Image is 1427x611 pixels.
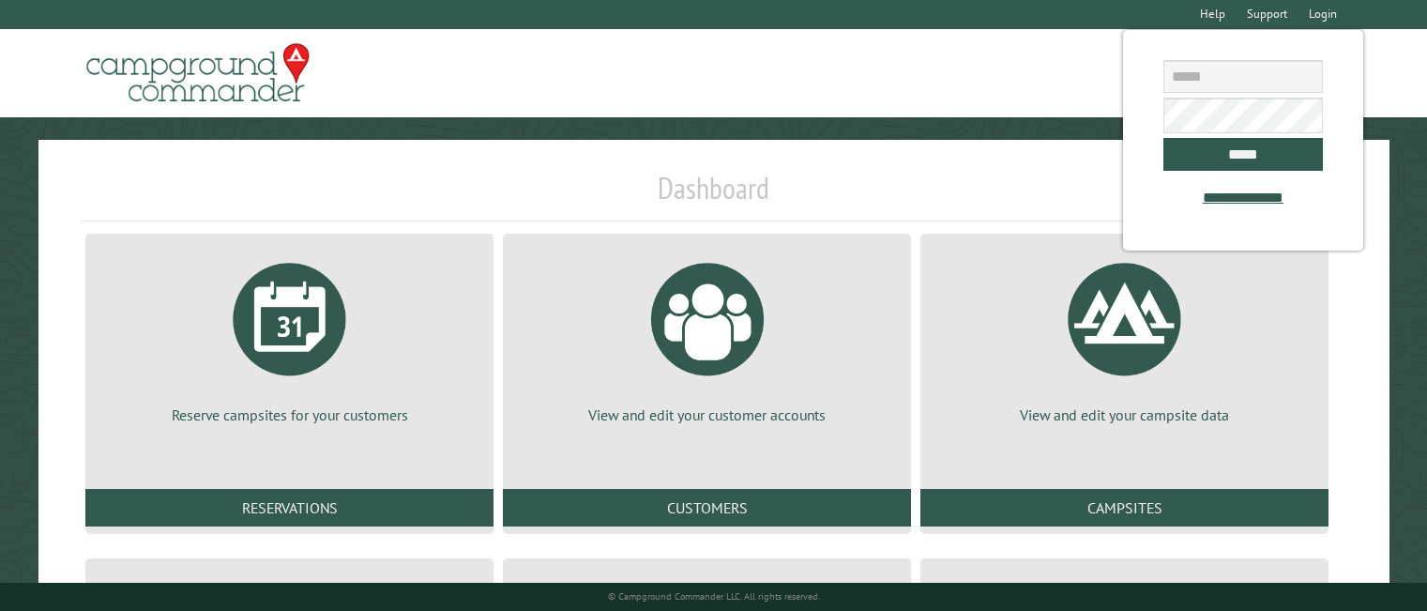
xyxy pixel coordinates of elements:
p: Reserve campsites for your customers [108,405,471,425]
a: Customers [503,489,911,527]
a: Campsites [920,489,1328,527]
p: View and edit your customer accounts [525,405,888,425]
p: View and edit your campsite data [943,405,1306,425]
small: © Campground Commander LLC. All rights reserved. [608,590,820,603]
a: View and edit your customer accounts [525,249,888,425]
a: View and edit your campsite data [943,249,1306,425]
h1: Dashboard [81,170,1346,221]
a: Reserve campsites for your customers [108,249,471,425]
img: Campground Commander [81,37,315,110]
a: Reservations [85,489,493,527]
